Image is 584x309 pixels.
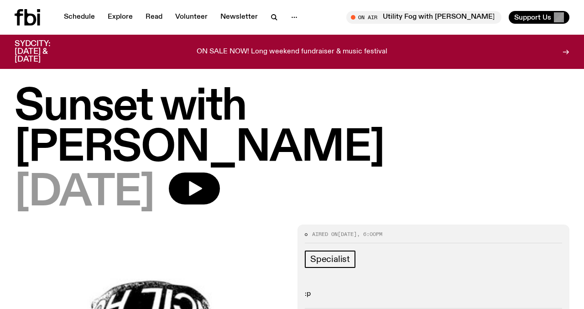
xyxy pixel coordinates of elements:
p: ON SALE NOW! Long weekend fundraiser & music festival [197,48,387,56]
p: :p [305,290,562,299]
a: Read [140,11,168,24]
h3: SYDCITY: [DATE] & [DATE] [15,40,73,63]
a: Specialist [305,251,355,268]
span: Specialist [310,254,350,264]
span: [DATE] [338,230,357,238]
a: Schedule [58,11,100,24]
a: Newsletter [215,11,263,24]
span: Support Us [514,13,551,21]
span: [DATE] [15,173,154,214]
button: Support Us [509,11,569,24]
a: Volunteer [170,11,213,24]
button: On AirUtility Fog with [PERSON_NAME] [346,11,501,24]
h1: Sunset with [PERSON_NAME] [15,87,569,169]
span: Aired on [312,230,338,238]
a: Explore [102,11,138,24]
span: , 6:00pm [357,230,382,238]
